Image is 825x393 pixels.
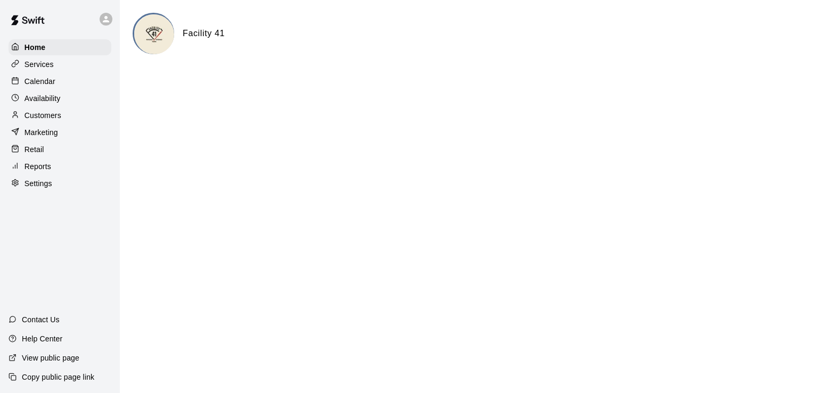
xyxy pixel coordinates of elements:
[24,127,58,138] p: Marketing
[22,314,60,325] p: Contact Us
[9,90,111,106] a: Availability
[9,124,111,140] a: Marketing
[22,353,79,363] p: View public page
[24,144,44,155] p: Retail
[183,27,225,40] h6: Facility 41
[22,372,94,382] p: Copy public page link
[134,14,174,54] img: Facility 41 logo
[9,39,111,55] a: Home
[24,76,55,87] p: Calendar
[24,59,54,70] p: Services
[9,56,111,72] a: Services
[9,141,111,157] a: Retail
[9,73,111,89] a: Calendar
[9,107,111,123] a: Customers
[9,175,111,191] a: Settings
[24,110,61,121] p: Customers
[22,333,62,344] p: Help Center
[24,161,51,172] p: Reports
[24,93,61,104] p: Availability
[24,178,52,189] p: Settings
[24,42,46,53] p: Home
[9,158,111,174] a: Reports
